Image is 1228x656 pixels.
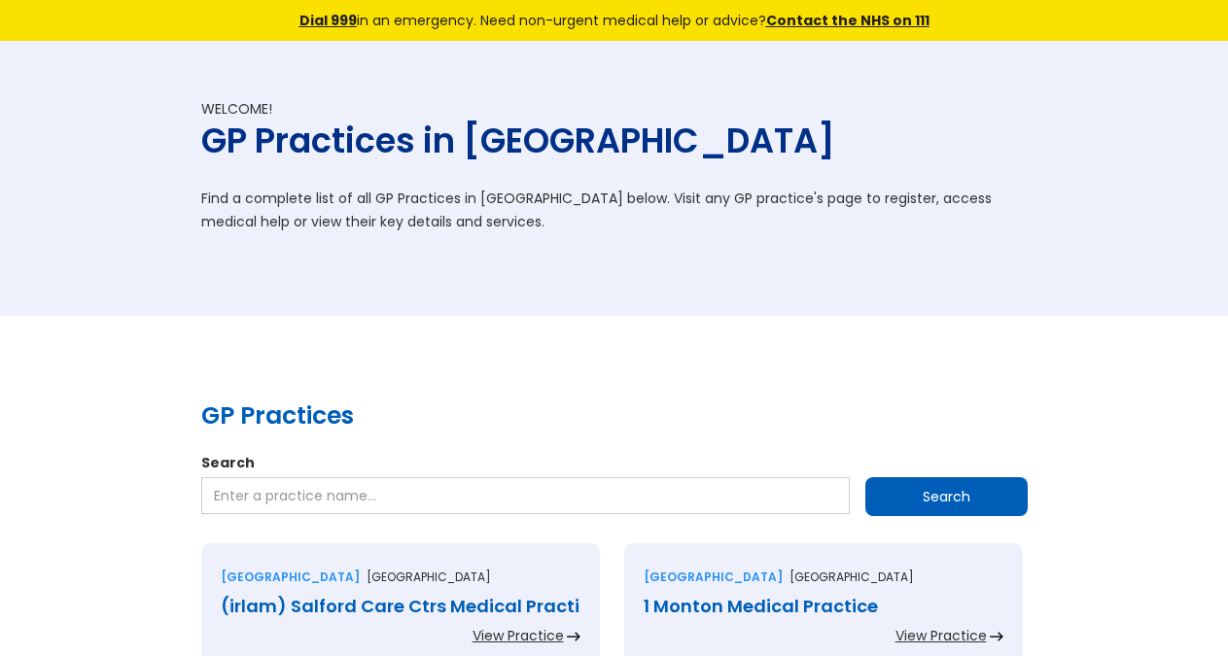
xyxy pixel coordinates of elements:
[201,477,850,514] input: Enter a practice name…
[367,568,491,587] p: [GEOGRAPHIC_DATA]
[865,477,1028,516] input: Search
[299,11,357,30] a: Dial 999
[789,568,914,587] p: [GEOGRAPHIC_DATA]
[201,187,1028,233] p: Find a complete list of all GP Practices in [GEOGRAPHIC_DATA] below. Visit any GP practice's page...
[201,398,1028,433] h2: GP Practices
[201,453,1028,472] label: Search
[895,626,987,645] div: View Practice
[473,626,564,645] div: View Practice
[201,99,1028,119] div: Welcome!
[201,119,1028,162] h1: GP Practices in [GEOGRAPHIC_DATA]
[167,10,1062,31] div: in an emergency. Need non-urgent medical help or advice?
[221,597,580,616] div: (irlam) Salford Care Ctrs Medical Practi
[221,568,360,587] div: [GEOGRAPHIC_DATA]
[766,11,930,30] a: Contact the NHS on 111
[644,568,783,587] div: [GEOGRAPHIC_DATA]
[644,597,1003,616] div: 1 Monton Medical Practice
